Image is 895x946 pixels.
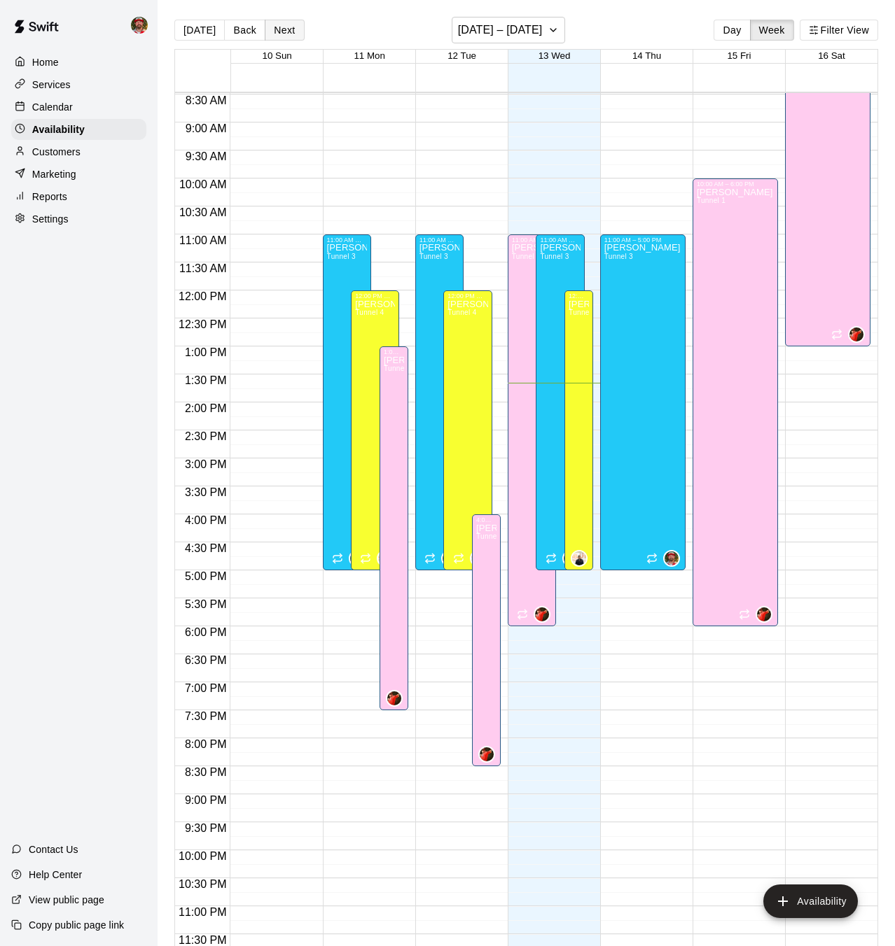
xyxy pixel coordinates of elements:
div: Services [11,74,146,95]
button: Filter View [800,20,878,41]
button: Next [265,20,304,41]
p: Settings [32,212,69,226]
span: 10:30 PM [175,878,230,890]
button: 13 Wed [539,50,571,61]
span: 10:30 AM [176,206,230,218]
span: 7:00 PM [181,682,230,694]
button: add [763,884,858,918]
button: 10 Sun [263,50,292,61]
span: Recurring availability [739,609,750,620]
span: 8:30 AM [182,94,230,106]
img: Bryan Farrington [665,551,679,565]
span: 3:00 PM [181,458,230,470]
span: Recurring availability [453,553,464,564]
a: Settings [11,209,146,230]
img: Brian Loconsole [480,747,494,761]
button: Week [750,20,794,41]
div: Bryan Farrington [128,11,158,39]
span: 12:00 PM [175,290,230,302]
img: Brian Loconsole [757,607,771,621]
div: Dom Denicola [571,550,588,567]
span: 4:00 PM [181,514,230,526]
div: 11:00 AM – 5:00 PM: Available [415,234,464,570]
span: 15 Fri [727,50,751,61]
span: 2:30 PM [181,430,230,442]
span: 5:00 PM [181,570,230,582]
div: 12:00 PM – 5:00 PM [355,292,395,299]
div: 11:00 AM – 6:00 PM: Available [508,234,556,626]
div: 11:00 AM – 5:00 PM [419,236,459,243]
a: Home [11,52,146,73]
span: 11:30 AM [176,262,230,274]
div: 4:00 PM – 8:30 PM [476,516,497,523]
div: 10:00 AM – 6:00 PM: Available [693,178,778,626]
p: Calendar [32,100,73,114]
div: Brian Loconsole [756,606,772,623]
p: Marketing [32,167,76,181]
div: 10:00 AM – 6:00 PM [697,181,774,188]
p: Help Center [29,868,82,882]
div: Customers [11,141,146,162]
span: 5:30 PM [181,598,230,610]
span: Tunnel 4 [447,309,476,316]
div: Dom Denicola [470,550,487,567]
p: Contact Us [29,842,78,856]
p: Reports [32,190,67,204]
div: 11:00 AM – 5:00 PM: Available [323,234,371,570]
span: 11:00 PM [175,906,230,918]
img: Bryan Farrington [564,551,578,565]
span: Recurring availability [360,553,371,564]
span: 9:00 PM [181,794,230,806]
button: Back [224,20,265,41]
h6: [DATE] – [DATE] [458,20,543,40]
div: 12:00 PM – 5:00 PM: Available [443,290,492,570]
span: 11:00 AM [176,234,230,246]
span: 9:30 AM [182,150,230,162]
div: 11:00 AM – 5:00 PM [327,236,367,243]
div: 12:00 PM – 5:00 PM: Available [351,290,399,570]
div: Bryan Farrington [663,550,680,567]
span: 2:00 PM [181,402,230,414]
p: Availability [32,122,85,136]
span: Recurring availability [646,553,658,564]
span: 7:30 PM [181,710,230,722]
span: Recurring availability [424,553,436,564]
div: 1:00 PM – 7:30 PM [384,348,404,355]
p: Copy public page link [29,918,124,932]
button: 11 Mon [354,50,384,61]
img: Brian Loconsole [849,327,863,341]
span: Recurring availability [332,553,343,564]
span: Tunnel 4 [355,309,384,316]
div: 8:00 AM – 1:00 PM: Available [785,66,870,346]
span: 6:30 PM [181,654,230,666]
span: Tunnel 3 [540,253,569,260]
div: Bryan Farrington [562,550,579,567]
span: Recurring availability [831,329,842,340]
p: View public page [29,893,104,907]
img: Dom Denicola [471,551,485,565]
div: 12:00 PM – 5:00 PM [569,292,589,299]
div: Reports [11,186,146,207]
span: 1:30 PM [181,374,230,386]
div: Brian Loconsole [478,746,495,763]
span: Recurring availability [517,609,528,620]
div: Marketing [11,164,146,185]
div: 11:00 AM – 5:00 PM [604,236,681,243]
span: Tunnel 3 [327,253,356,260]
button: 12 Tue [447,50,476,61]
div: Brian Loconsole [534,606,550,623]
div: 12:00 PM – 5:00 PM: Available [564,290,593,570]
a: Availability [11,119,146,140]
img: Brian Loconsole [535,607,549,621]
span: 3:30 PM [181,486,230,498]
div: Dom Denicola [377,550,394,567]
p: Home [32,55,59,69]
button: [DATE] [174,20,225,41]
img: Brian Loconsole [387,691,401,705]
span: Tunnel 1 [476,532,505,540]
img: Dom Denicola [572,551,586,565]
